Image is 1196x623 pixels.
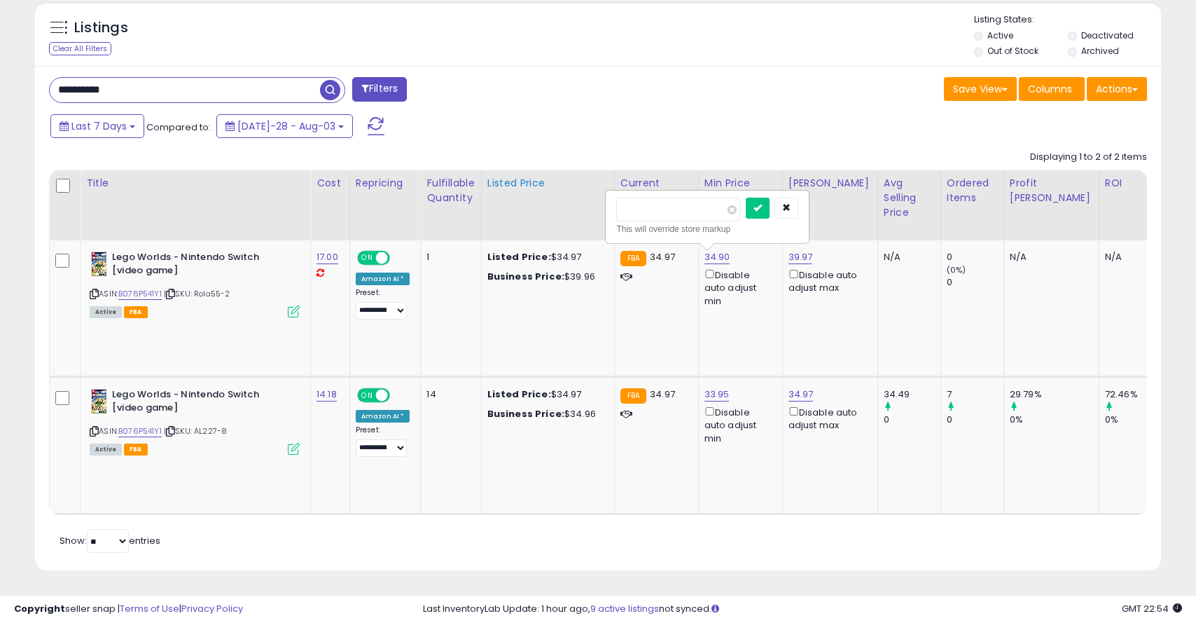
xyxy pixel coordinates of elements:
[216,114,353,138] button: [DATE]-28 - Aug-03
[1081,45,1119,57] label: Archived
[704,176,777,191] div: Min Price
[388,252,410,264] span: OFF
[120,602,179,615] a: Terms of Use
[788,404,867,432] div: Disable auto adjust max
[1010,388,1099,401] div: 29.79%
[487,407,564,420] b: Business Price:
[49,42,111,55] div: Clear All Filters
[1010,413,1099,426] div: 0%
[112,251,282,280] b: Lego Worlds - Nintendo Switch [video game]
[356,288,410,320] div: Preset:
[317,250,338,264] a: 17.00
[317,176,344,191] div: Cost
[90,388,109,416] img: 512x+3p7ZDL._SL40_.jpg
[947,413,1003,426] div: 0
[164,288,230,299] span: | SKU: Rola55-2
[356,176,415,191] div: Repricing
[352,77,407,102] button: Filters
[50,114,144,138] button: Last 7 Days
[487,176,609,191] div: Listed Price
[71,119,127,133] span: Last 7 Days
[118,425,162,437] a: B076P541Y1
[487,388,551,401] b: Listed Price:
[426,251,470,263] div: 1
[487,270,564,283] b: Business Price:
[181,602,243,615] a: Privacy Policy
[487,271,604,283] div: $39.96
[14,602,65,615] strong: Copyright
[1030,151,1147,164] div: Displaying 1 to 2 of 2 items
[60,534,160,547] span: Show: entries
[1010,176,1093,205] div: Profit [PERSON_NAME]
[1105,176,1156,191] div: ROI
[947,251,1003,263] div: 0
[118,288,162,300] a: B076P541Y1
[620,176,693,205] div: Current Buybox Price
[124,306,148,318] span: FBA
[884,413,940,426] div: 0
[164,425,227,437] span: | SKU: AL227-8
[86,176,305,191] div: Title
[947,388,1003,401] div: 7
[974,13,1161,27] p: Listing States:
[620,388,646,404] small: FBA
[423,603,1182,616] div: Last InventoryLab Update: 1 hour ago, not synced.
[944,77,1017,101] button: Save View
[788,250,813,264] a: 39.97
[112,388,282,418] b: Lego Worlds - Nintendo Switch [video game]
[1081,29,1134,41] label: Deactivated
[987,29,1013,41] label: Active
[1122,602,1182,615] span: 2025-08-11 22:54 GMT
[356,273,410,285] div: Amazon AI *
[704,250,730,264] a: 34.90
[1010,251,1088,263] div: N/A
[884,176,935,220] div: Avg Selling Price
[704,388,730,402] a: 33.95
[487,250,551,263] b: Listed Price:
[426,388,470,401] div: 14
[356,410,410,423] div: Amazon AI *
[590,602,659,615] a: 9 active listings
[317,388,337,402] a: 14.18
[359,390,376,402] span: ON
[1028,82,1072,96] span: Columns
[359,252,376,264] span: ON
[704,267,772,308] div: Disable auto adjust min
[1105,251,1151,263] div: N/A
[90,444,122,456] span: All listings currently available for purchase on Amazon
[884,388,940,401] div: 34.49
[90,251,300,316] div: ASIN:
[90,388,300,453] div: ASIN:
[90,251,109,279] img: 512x+3p7ZDL._SL40_.jpg
[1019,77,1085,101] button: Columns
[947,264,966,275] small: (0%)
[146,121,211,134] span: Compared to:
[426,176,475,205] div: Fulfillable Quantity
[124,444,148,456] span: FBA
[788,388,814,402] a: 34.97
[616,222,798,236] div: This will override store markup
[1105,413,1162,426] div: 0%
[704,404,772,445] div: Disable auto adjust min
[237,119,335,133] span: [DATE]-28 - Aug-03
[987,45,1038,57] label: Out of Stock
[1105,388,1162,401] div: 72.46%
[650,388,675,401] span: 34.97
[650,250,675,263] span: 34.97
[356,425,410,457] div: Preset:
[788,267,867,294] div: Disable auto adjust max
[388,390,410,402] span: OFF
[14,603,243,616] div: seller snap | |
[1087,77,1147,101] button: Actions
[947,176,998,205] div: Ordered Items
[74,18,128,38] h5: Listings
[788,176,872,191] div: [PERSON_NAME]
[487,251,604,263] div: $34.97
[90,306,122,318] span: All listings currently available for purchase on Amazon
[620,251,646,266] small: FBA
[487,408,604,420] div: $34.96
[487,388,604,401] div: $34.97
[884,251,930,263] div: N/A
[947,276,1003,289] div: 0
